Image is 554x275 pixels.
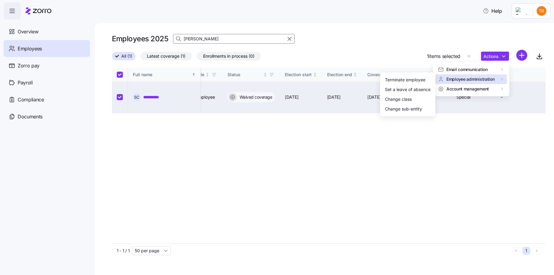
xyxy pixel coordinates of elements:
[327,94,341,100] span: [DATE]
[385,106,422,112] div: Change sub-entity
[191,82,223,113] td: Employee
[456,94,470,100] span: Special
[385,76,425,83] div: Terminate employee
[134,95,140,99] span: S C
[446,66,488,73] span: Email communication
[446,76,495,82] span: Employee administration
[446,86,489,92] span: Account management
[238,94,272,100] span: Waived coverage
[385,96,412,103] div: Change class
[285,94,298,100] span: [DATE]
[385,86,431,93] div: Set a leave of absence
[117,94,123,100] input: Select record 1
[367,94,381,100] span: [DATE]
